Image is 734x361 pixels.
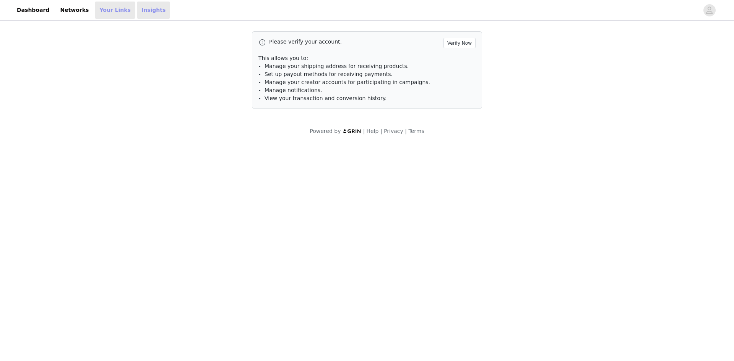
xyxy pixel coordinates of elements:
[95,2,135,19] a: Your Links
[343,129,362,134] img: logo
[265,87,322,93] span: Manage notifications.
[12,2,54,19] a: Dashboard
[367,128,379,134] a: Help
[384,128,403,134] a: Privacy
[55,2,93,19] a: Networks
[258,54,476,62] p: This allows you to:
[137,2,170,19] a: Insights
[269,38,440,46] p: Please verify your account.
[310,128,341,134] span: Powered by
[405,128,407,134] span: |
[706,4,713,16] div: avatar
[363,128,365,134] span: |
[265,71,393,77] span: Set up payout methods for receiving payments.
[265,79,430,85] span: Manage your creator accounts for participating in campaigns.
[443,38,476,48] button: Verify Now
[408,128,424,134] a: Terms
[265,63,409,69] span: Manage your shipping address for receiving products.
[380,128,382,134] span: |
[265,95,386,101] span: View your transaction and conversion history.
